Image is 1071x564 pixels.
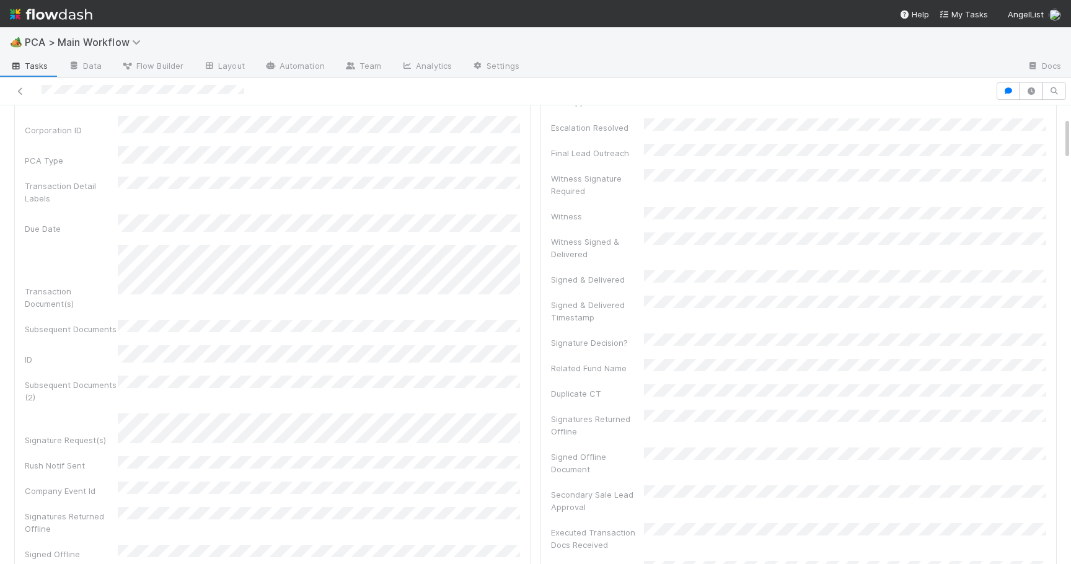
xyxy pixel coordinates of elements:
a: Analytics [391,57,462,77]
div: Signatures Returned Offline [551,413,644,438]
span: AngelList [1008,9,1044,19]
div: Subsequent Documents (2) [25,379,118,403]
div: Help [899,8,929,20]
span: 🏕️ [10,37,22,47]
a: Team [335,57,391,77]
div: Signature Request(s) [25,434,118,446]
div: Duplicate CT [551,387,644,400]
div: Witness Signature Required [551,172,644,197]
span: Flow Builder [121,59,183,72]
a: Layout [193,57,255,77]
img: logo-inverted-e16ddd16eac7371096b0.svg [10,4,92,25]
div: Related Fund Name [551,362,644,374]
div: Signed & Delivered [551,273,644,286]
a: Docs [1017,57,1071,77]
div: Executed Transaction Docs Received [551,526,644,551]
div: Signed Offline Document [551,451,644,475]
div: PCA Type [25,154,118,167]
div: Final Lead Outreach [551,147,644,159]
div: Corporation ID [25,124,118,136]
a: My Tasks [939,8,988,20]
div: Transaction Detail Labels [25,180,118,205]
div: Due Date [25,223,118,235]
div: Transaction Document(s) [25,285,118,310]
a: Flow Builder [112,57,193,77]
div: Witness [551,210,644,223]
img: avatar_ba0ef937-97b0-4cb1-a734-c46f876909ef.png [1049,9,1061,21]
div: Rush Notif Sent [25,459,118,472]
div: Secondary Sale Lead Approval [551,488,644,513]
span: PCA > Main Workflow [25,36,147,48]
a: Settings [462,57,529,77]
div: Signatures Returned Offline [25,510,118,535]
div: Signature Decision? [551,337,644,349]
div: ID [25,353,118,366]
span: My Tasks [939,9,988,19]
div: Subsequent Documents [25,323,118,335]
div: Company Event Id [25,485,118,497]
div: Witness Signed & Delivered [551,236,644,260]
div: Signed & Delivered Timestamp [551,299,644,324]
div: Escalation Resolved [551,121,644,134]
a: Automation [255,57,335,77]
a: Data [58,57,112,77]
span: Tasks [10,59,48,72]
